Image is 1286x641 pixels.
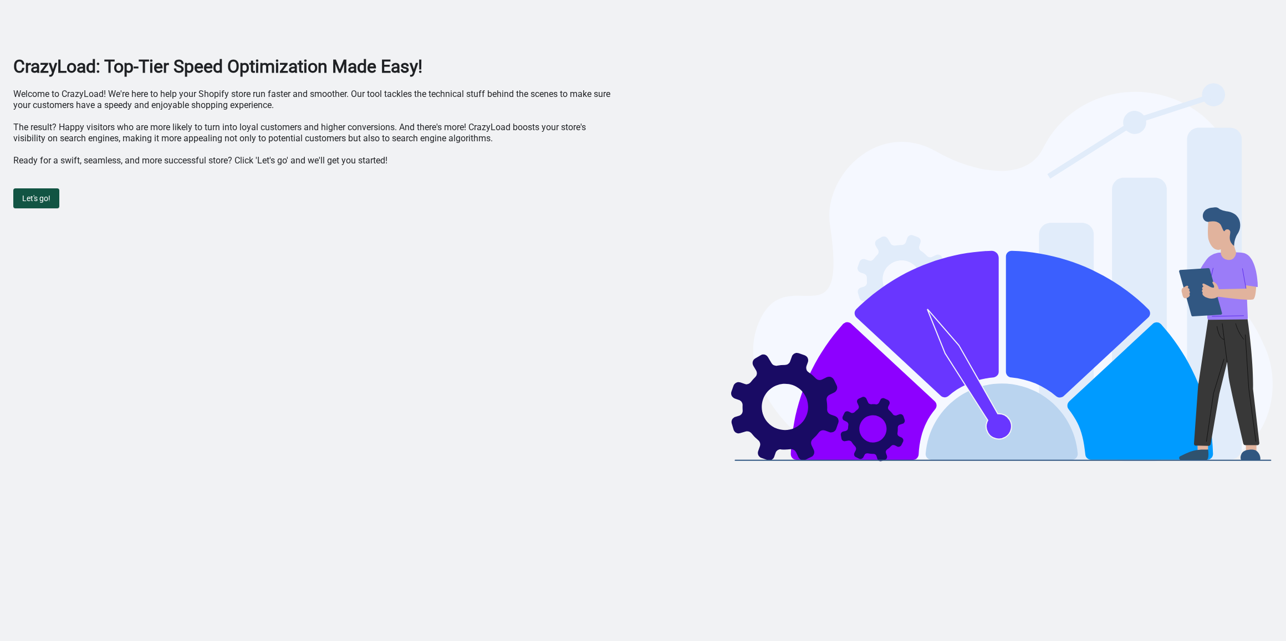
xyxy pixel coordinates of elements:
p: Ready for a swift, seamless, and more successful store? Click 'Let's go' and we'll get you started! [13,155,618,166]
button: Let's go! [13,188,59,208]
p: The result? Happy visitors who are more likely to turn into loyal customers and higher conversion... [13,122,618,144]
span: Let's go! [22,194,50,203]
img: welcome-illustration-bf6e7d16.svg [731,78,1273,462]
p: Welcome to CrazyLoad! We're here to help your Shopify store run faster and smoother. Our tool tac... [13,89,618,111]
h1: CrazyLoad: Top-Tier Speed Optimization Made Easy! [13,55,618,78]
